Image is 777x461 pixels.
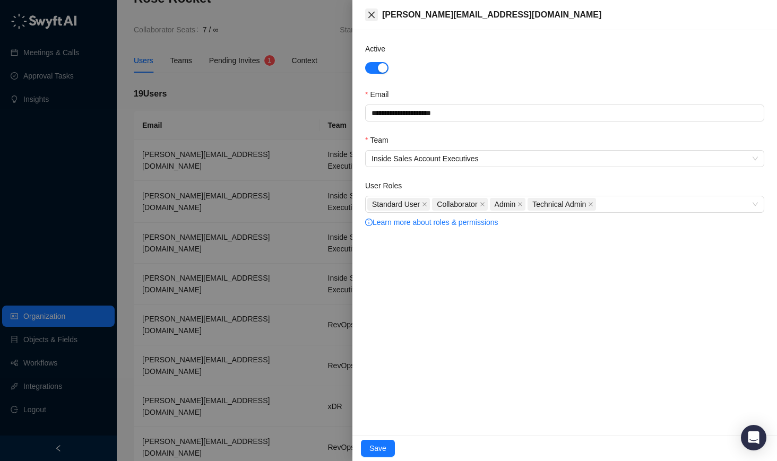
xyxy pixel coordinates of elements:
span: close [422,202,427,207]
a: info-circleLearn more about roles & permissions [365,218,498,227]
input: Email [365,105,764,121]
button: Save [361,440,395,457]
span: close [588,202,593,207]
span: close [367,11,376,19]
span: Collaborator [437,198,477,210]
span: Technical Admin [532,198,586,210]
label: Active [365,43,393,55]
span: Standard User [372,198,420,210]
button: Close [365,8,378,21]
span: Admin [495,198,516,210]
button: Active [365,62,388,74]
span: Technical Admin [528,198,596,211]
label: Email [365,89,396,100]
div: Open Intercom Messenger [741,425,766,450]
label: User Roles [365,180,409,192]
span: close [517,202,523,207]
span: Collaborator [432,198,487,211]
span: close [480,202,485,207]
span: Admin [490,198,526,211]
span: Inside Sales Account Executives [372,151,758,167]
span: info-circle [365,219,373,226]
span: Save [369,442,386,454]
div: [PERSON_NAME][EMAIL_ADDRESS][DOMAIN_NAME] [382,8,764,21]
span: Standard User [367,198,430,211]
label: Team [365,134,396,146]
